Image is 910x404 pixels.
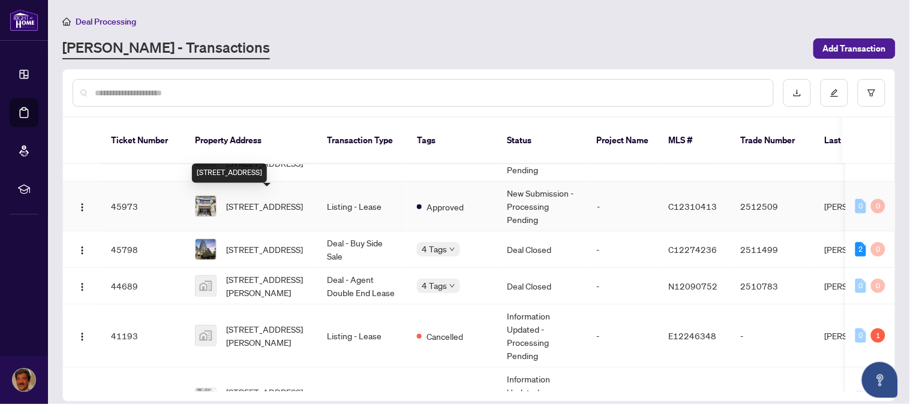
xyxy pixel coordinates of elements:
[587,231,659,268] td: -
[731,182,815,231] td: 2512509
[73,326,92,345] button: Logo
[101,182,185,231] td: 45973
[669,244,717,255] span: C12274236
[731,117,815,164] th: Trade Number
[731,268,815,304] td: 2510783
[73,276,92,296] button: Logo
[185,117,317,164] th: Property Address
[422,242,447,256] span: 4 Tags
[13,369,35,391] img: Profile Icon
[669,330,717,341] span: E12246348
[449,283,455,289] span: down
[76,16,136,27] span: Deal Processing
[497,304,587,367] td: Information Updated - Processing Pending
[830,89,839,97] span: edit
[407,117,497,164] th: Tags
[62,17,71,26] span: home
[422,279,447,293] span: 4 Tags
[226,322,308,349] span: [STREET_ADDRESS][PERSON_NAME]
[226,200,303,213] span: [STREET_ADDRESS]
[587,268,659,304] td: -
[77,282,87,292] img: Logo
[317,268,407,304] td: Deal - Agent Double End Lease
[855,328,866,343] div: 0
[587,182,659,231] td: -
[427,200,464,213] span: Approved
[867,89,876,97] span: filter
[101,117,185,164] th: Ticket Number
[823,39,886,58] span: Add Transaction
[815,268,905,304] td: [PERSON_NAME]
[871,242,885,257] div: 0
[871,279,885,293] div: 0
[793,89,801,97] span: download
[815,117,905,164] th: Last Updated By
[871,199,885,213] div: 0
[192,164,267,183] div: [STREET_ADDRESS]
[497,117,587,164] th: Status
[669,201,717,212] span: C12310413
[855,279,866,293] div: 0
[196,276,216,296] img: thumbnail-img
[196,325,216,346] img: thumbnail-img
[855,199,866,213] div: 0
[317,231,407,268] td: Deal - Buy Side Sale
[815,231,905,268] td: [PERSON_NAME]
[317,182,407,231] td: Listing - Lease
[587,117,659,164] th: Project Name
[669,281,718,291] span: N12090752
[497,268,587,304] td: Deal Closed
[77,203,87,212] img: Logo
[226,243,303,256] span: [STREET_ADDRESS]
[815,182,905,231] td: [PERSON_NAME]
[587,304,659,367] td: -
[858,79,885,107] button: filter
[101,304,185,367] td: 41193
[871,328,885,343] div: 1
[497,182,587,231] td: New Submission - Processing Pending
[73,240,92,259] button: Logo
[427,330,463,343] span: Cancelled
[855,242,866,257] div: 2
[73,197,92,216] button: Logo
[77,332,87,342] img: Logo
[821,79,848,107] button: edit
[317,304,407,367] td: Listing - Lease
[62,38,270,59] a: [PERSON_NAME] - Transactions
[10,9,38,31] img: logo
[317,117,407,164] th: Transaction Type
[196,239,216,260] img: thumbnail-img
[196,196,216,216] img: thumbnail-img
[862,362,898,398] button: Open asap
[731,304,815,367] td: -
[77,246,87,255] img: Logo
[497,231,587,268] td: Deal Closed
[101,231,185,268] td: 45798
[815,304,905,367] td: [PERSON_NAME]
[813,38,896,59] button: Add Transaction
[449,246,455,252] span: down
[226,273,308,299] span: [STREET_ADDRESS][PERSON_NAME]
[731,231,815,268] td: 2511499
[783,79,811,107] button: download
[101,268,185,304] td: 44689
[659,117,731,164] th: MLS #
